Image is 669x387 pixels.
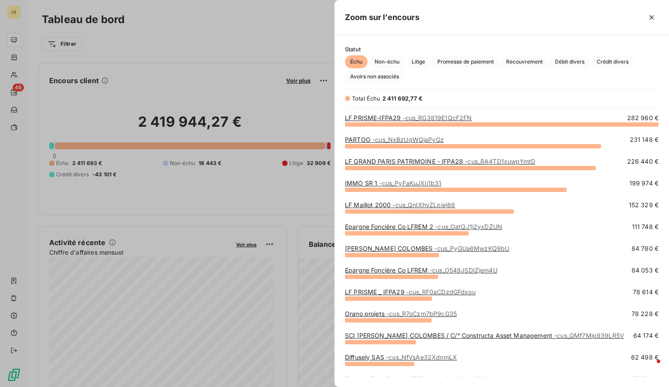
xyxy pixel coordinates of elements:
[639,357,660,378] iframe: Intercom live chat
[632,244,659,253] span: 84 780 €
[345,11,419,24] h5: Zoom sur l’encours
[382,95,423,102] span: 2 411 692,77 €
[591,55,634,68] button: Crédit divers
[345,245,509,252] a: [PERSON_NAME] COLOMBES
[345,70,404,83] button: Avoirs non associés
[434,245,509,252] span: - cus_PyGUa6MwzKQ9bU
[345,375,499,383] a: Epargne Foncière Co LFREM
[345,136,444,143] a: PARTOO
[465,158,535,165] span: - cus_RA4TD1xuwpYmtD
[345,55,368,68] button: Échu
[632,222,659,231] span: 111 748 €
[632,310,659,318] span: 78 228 €
[429,375,499,383] span: - cus_Ph0YtWpYZi0096
[345,353,457,361] a: Diffusely SAS
[334,114,669,377] div: grid
[429,266,497,274] span: - cus_O549JSDIZjem4U
[501,55,548,68] button: Recouvrement
[345,114,472,121] a: LF PRISME-IFPA29
[345,266,497,274] a: Epargne Foncière Co LFREM
[435,223,502,230] span: - cus_OatQJ1j2yxDZUN
[633,288,659,296] span: 78 614 €
[403,114,472,121] span: - cus_RG3819E1QcF2FN
[345,46,659,53] span: Statut
[345,332,624,339] a: SCI [PERSON_NAME] COLOMBES / C/° Constructa Asset Management
[345,223,502,230] a: Epargne Foncière Co LFREM 2
[386,353,457,361] span: - cus_NfVsAe32XdnmLX
[369,55,405,68] button: Non-échu
[372,136,444,143] span: - cus_NxBzUqWQjaPyGz
[406,55,430,68] button: Litige
[633,331,659,340] span: 64 174 €
[379,179,442,187] span: - cus_PyFaKuJXIi1b31
[631,353,659,362] span: 62 498 €
[627,157,659,166] span: 226 440 €
[550,55,590,68] button: Débit divers
[554,332,624,339] span: - cus_QMf7Mip939LR5V
[432,55,499,68] button: Promesse de paiement
[345,179,441,187] a: IMMO SR 1
[392,201,455,209] span: - cus_QnIXhvZLpiej86
[630,135,659,144] span: 231 148 €
[632,375,659,384] span: 57 720 €
[386,310,457,317] span: - cus_R7oCzm7bP9cG35
[627,114,659,122] span: 282 960 €
[406,288,476,296] span: - cus_RF0aCDzdGFdxou
[632,266,659,275] span: 84 053 €
[629,201,659,209] span: 152 329 €
[352,95,381,102] span: Total Échu
[345,158,535,165] a: LF GRAND PARIS PATRIMOINE - IFPA28
[345,201,455,209] a: LF Maillot 2000
[345,288,476,296] a: LF PRISME _ IFPA29
[345,310,457,317] a: Orano projets
[629,179,659,188] span: 199 974 €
